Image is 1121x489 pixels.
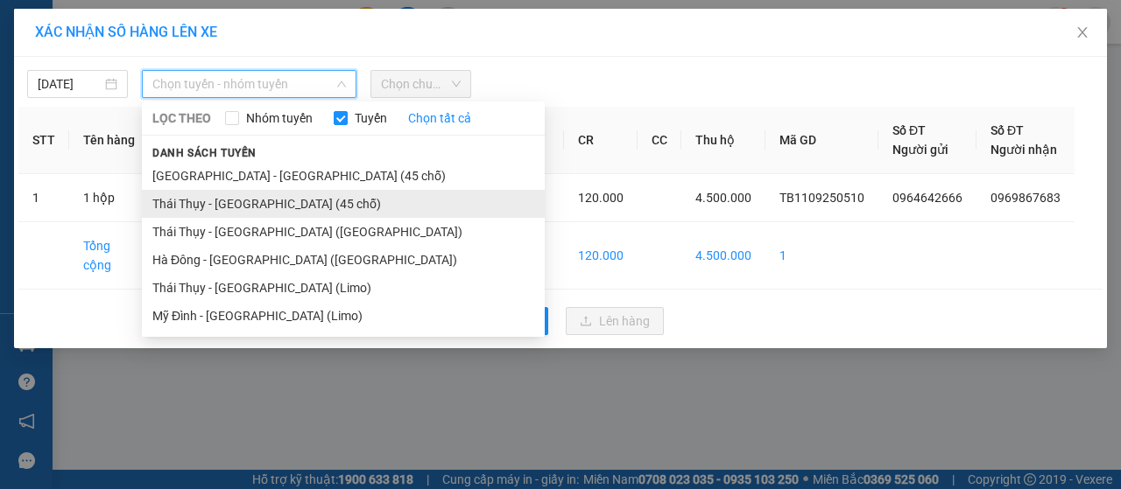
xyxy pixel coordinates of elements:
input: 11/09/2025 [38,74,102,94]
button: Close [1058,9,1107,58]
a: Chọn tất cả [408,108,471,128]
td: 1 hộp [69,174,154,222]
th: CR [564,107,638,174]
span: - [54,104,137,119]
li: [GEOGRAPHIC_DATA] - [GEOGRAPHIC_DATA] (45 chỗ) [142,162,545,190]
td: 120.000 [564,222,638,290]
span: Tuyến [348,108,394,128]
th: CC [638,107,681,174]
td: 4.500.000 [681,222,765,290]
span: TB1109250510 [779,191,864,205]
span: Người nhận [991,143,1057,157]
td: 1 [765,222,878,290]
span: close [1075,25,1089,39]
th: STT [18,107,69,174]
span: XÁC NHẬN SỐ HÀNG LÊN XE [35,24,217,40]
span: 0969867683 [991,191,1061,205]
li: Thái Thụy - [GEOGRAPHIC_DATA] ([GEOGRAPHIC_DATA]) [142,218,545,246]
span: Nhóm tuyến [239,108,320,128]
strong: CÔNG TY VẬN TẢI ĐỨC TRƯỞNG [38,10,226,23]
span: Chọn chuyến [381,71,461,97]
span: VP [PERSON_NAME] [51,122,167,136]
span: 0964642666 [892,191,962,205]
span: Số ĐT [991,123,1024,137]
span: Người gửi [892,143,948,157]
span: Gửi [13,64,32,77]
span: Danh sách tuyến [142,145,267,161]
th: Mã GD [765,107,878,174]
li: Thái Thụy - [GEOGRAPHIC_DATA] (Limo) [142,274,545,302]
td: 1 [18,174,69,222]
strong: HOTLINE : [74,25,133,38]
span: Số ĐT [892,123,926,137]
li: Hà Đông - [GEOGRAPHIC_DATA] ([GEOGRAPHIC_DATA]) [142,246,545,274]
span: 120.000 [578,191,624,205]
th: Thu hộ [681,107,765,174]
span: Nhận [13,128,41,141]
button: uploadLên hàng [566,307,664,335]
li: Mỹ Đình - [GEOGRAPHIC_DATA] (Limo) [142,302,545,330]
th: Tên hàng [69,107,154,174]
span: Chọn tuyến - nhóm tuyến [152,71,346,97]
li: Thái Thụy - [GEOGRAPHIC_DATA] (45 chỗ) [142,190,545,218]
td: Tổng cộng [69,222,154,290]
span: 0969867683 [59,104,137,119]
span: LỌC THEO [152,108,211,128]
span: 0964642666 [55,45,133,59]
span: down [336,79,347,89]
span: 19009397 [137,25,188,38]
span: VP Diêm Điền - [51,64,222,95]
span: - [51,45,133,59]
span: 4.500.000 [695,191,751,205]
